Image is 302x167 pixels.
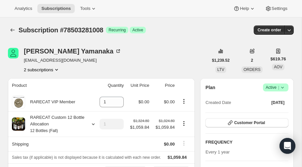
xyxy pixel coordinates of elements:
small: 12 Bottles (Fall) [30,128,58,133]
button: Product actions [24,66,60,73]
span: Subscriptions [41,6,71,11]
button: Subscriptions [8,25,17,35]
span: $0.00 [139,99,150,104]
span: | [278,85,279,90]
img: product img [12,117,25,131]
div: [PERSON_NAME] Yamanaka [24,48,121,54]
span: Every 1 year [205,150,230,154]
span: Active [132,27,143,33]
div: RARECAT Custom 12 Bottle Allocation [25,114,85,134]
span: Settings [272,6,287,11]
span: $1,239.52 [212,58,230,63]
button: [DATE] [267,98,288,107]
th: Price [151,78,177,93]
button: Customer Portal [205,118,288,127]
span: [DATE] [271,100,284,105]
h2: FREQUENCY [205,139,281,146]
span: $1,059.84 [153,124,175,131]
button: Create order [254,25,285,35]
span: Customer Portal [234,120,265,125]
span: Help [240,6,249,11]
button: Edit [277,137,292,148]
button: Tools [76,4,101,13]
th: Shipping [8,137,95,151]
button: $1,239.52 [208,56,234,65]
span: $1,059.84 [168,155,187,160]
span: AOV [274,65,282,69]
span: Tools [80,6,90,11]
th: Unit Price [126,78,151,93]
span: Create order [258,27,281,33]
th: Quantity [95,78,126,93]
span: [EMAIL_ADDRESS][DOMAIN_NAME] [24,57,121,64]
span: $0.00 [164,142,175,147]
div: RARECAT VIP Member [25,99,75,105]
span: LTV [217,67,224,72]
span: Laura Yamanaka [8,48,19,58]
small: $1,324.80 [159,119,175,123]
h2: Plan [205,84,215,91]
th: Product [8,78,95,93]
small: $1,324.80 [133,119,149,123]
div: Open Intercom Messenger [280,138,295,154]
button: Help [229,4,259,13]
button: Analytics [11,4,36,13]
span: $0.00 [164,99,175,104]
span: Active [266,84,286,91]
span: Subscription #78503281008 [19,26,103,34]
button: Shipping actions [179,140,189,147]
span: Created Date [205,99,231,106]
span: ORDERS [243,67,260,72]
span: Analytics [15,6,32,11]
span: $1,059.84 [130,124,149,131]
button: 2 [247,56,257,65]
span: 2 [251,58,253,63]
button: Product actions [179,120,189,127]
span: $619.76 [271,56,286,62]
button: Subscriptions [37,4,75,13]
img: product img [12,95,25,109]
button: Settings [261,4,291,13]
button: Product actions [179,98,189,105]
span: Recurring [108,27,126,33]
span: Sales tax (if applicable) is not displayed because it is calculated with each new order. [12,155,161,160]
